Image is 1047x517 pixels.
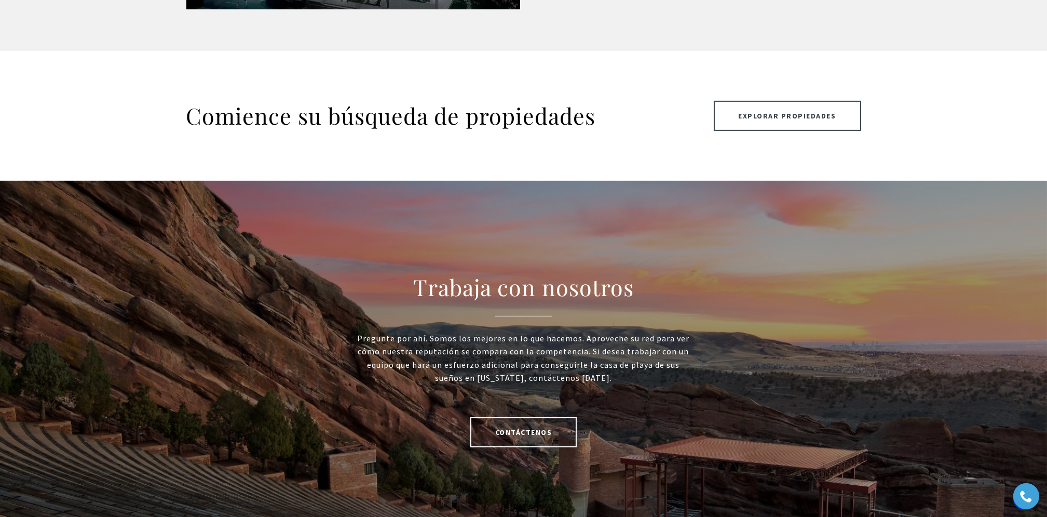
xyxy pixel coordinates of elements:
[355,332,692,385] p: Pregunte por ahí. Somos los mejores en lo que hacemos. Aproveche su red para ver cómo nuestra rep...
[186,101,596,130] h2: Comience su búsqueda de propiedades
[413,273,634,316] h2: Trabaja con nosotros
[714,101,861,131] a: Explorar propiedades
[470,417,577,447] a: Contáctenos
[834,10,1037,138] iframe: bss-luxurypresence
